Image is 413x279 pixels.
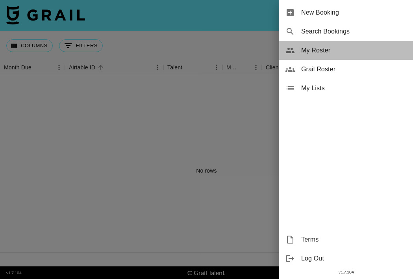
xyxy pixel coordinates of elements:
div: Log Out [279,249,413,268]
div: Grail Roster [279,60,413,79]
span: My Roster [301,46,407,55]
div: Search Bookings [279,22,413,41]
div: My Lists [279,79,413,98]
span: Terms [301,235,407,244]
span: Grail Roster [301,65,407,74]
div: My Roster [279,41,413,60]
span: New Booking [301,8,407,17]
span: Search Bookings [301,27,407,36]
span: Log Out [301,254,407,263]
span: My Lists [301,84,407,93]
div: v 1.7.104 [279,268,413,276]
div: New Booking [279,3,413,22]
div: Terms [279,230,413,249]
